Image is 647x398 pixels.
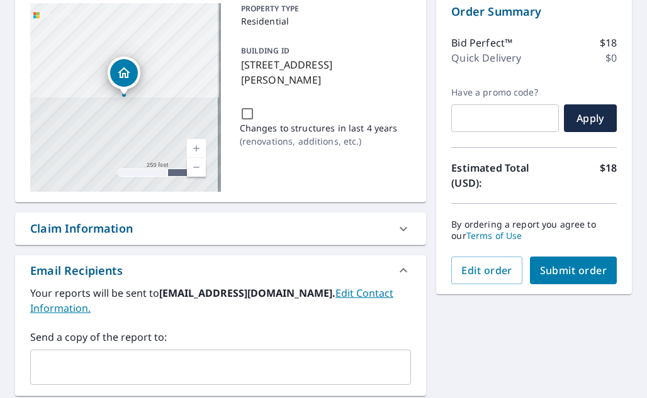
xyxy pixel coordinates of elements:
[241,45,290,56] p: BUILDING ID
[451,257,522,284] button: Edit order
[30,329,411,345] label: Send a copy of the report to:
[187,139,206,158] a: Current Level 17, Zoom In
[159,286,335,300] b: [EMAIL_ADDRESS][DOMAIN_NAME].
[451,87,558,98] label: Have a promo code?
[15,255,426,285] div: Email Recipients
[451,219,617,241] p: By ordering a report you agree to our
[30,285,411,316] label: Your reports will be sent to
[574,111,607,125] span: Apply
[240,121,398,135] p: Changes to structures in last 4 years
[451,3,617,20] p: Order Summary
[600,160,617,191] p: $18
[461,263,512,277] span: Edit order
[530,257,617,284] button: Submit order
[451,160,534,191] p: Estimated Total (USD):
[30,262,123,279] div: Email Recipients
[15,213,426,245] div: Claim Information
[240,135,398,148] p: ( renovations, additions, etc. )
[30,220,133,237] div: Claim Information
[564,104,617,132] button: Apply
[241,14,407,28] p: Residential
[605,50,617,65] p: $0
[466,229,522,241] a: Terms of Use
[451,35,512,50] p: Bid Perfect™
[108,57,140,96] div: Dropped pin, building 1, Residential property, 5516 Grove Forrest Dr High Point, NC 27263
[600,35,617,50] p: $18
[241,57,407,87] p: [STREET_ADDRESS][PERSON_NAME]
[187,158,206,177] a: Current Level 17, Zoom Out
[451,50,521,65] p: Quick Delivery
[540,263,607,277] span: Submit order
[241,3,407,14] p: PROPERTY TYPE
